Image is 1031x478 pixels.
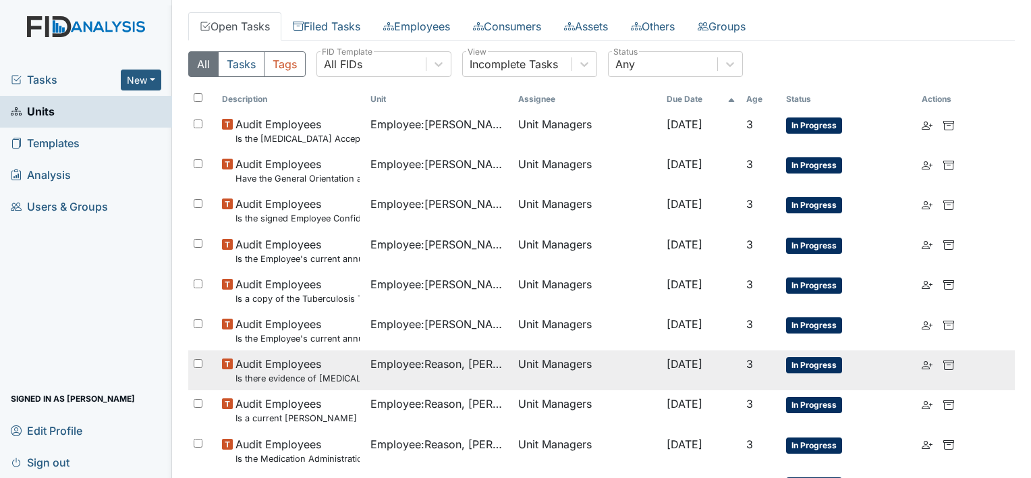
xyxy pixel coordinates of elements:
[235,156,360,185] span: Audit Employees Have the General Orientation and ICF Orientation forms been completed?
[188,51,306,77] div: Type filter
[235,116,360,145] span: Audit Employees Is the Hepatitis B Vaccine Acceptance/Refusal form completed?
[513,390,661,430] td: Unit Managers
[553,12,619,41] a: Assets
[786,317,842,334] span: In Progress
[370,236,508,253] span: Employee : [PERSON_NAME][GEOGRAPHIC_DATA]
[943,156,954,172] a: Archive
[786,397,842,413] span: In Progress
[746,238,753,251] span: 3
[746,277,753,291] span: 3
[513,311,661,350] td: Unit Managers
[513,111,661,151] td: Unit Managers
[11,133,80,154] span: Templates
[235,396,360,425] span: Audit Employees Is a current MANDT Training certificate found in the file (1 year)?
[667,117,702,131] span: [DATE]
[667,357,702,371] span: [DATE]
[781,88,916,111] th: Toggle SortBy
[943,396,954,412] a: Archive
[746,117,753,131] span: 3
[513,151,661,190] td: Unit Managers
[235,132,360,145] small: Is the [MEDICAL_DATA] Acceptance/Refusal form completed?
[786,357,842,373] span: In Progress
[235,276,360,305] span: Audit Employees Is a copy of the Tuberculosis Test in the file?
[667,157,702,171] span: [DATE]
[370,396,508,412] span: Employee : Reason, [PERSON_NAME]
[11,420,82,441] span: Edit Profile
[746,157,753,171] span: 3
[786,157,842,174] span: In Progress
[188,12,281,41] a: Open Tasks
[11,165,71,186] span: Analysis
[686,12,757,41] a: Groups
[943,116,954,132] a: Archive
[943,436,954,452] a: Archive
[470,56,558,72] div: Incomplete Tasks
[235,236,360,265] span: Audit Employees Is the Employee's current annual Performance Evaluation on file?
[218,51,264,77] button: Tasks
[235,172,360,185] small: Have the General Orientation and ICF Orientation forms been completed?
[235,196,360,225] span: Audit Employees Is the signed Employee Confidentiality Agreement in the file (HIPPA)?
[746,357,753,371] span: 3
[281,12,372,41] a: Filed Tasks
[235,316,360,345] span: Audit Employees Is the Employee's current annual Performance Evaluation on file?
[513,431,661,471] td: Unit Managers
[194,93,202,102] input: Toggle All Rows Selected
[513,88,661,111] th: Assignee
[264,51,306,77] button: Tags
[121,70,161,90] button: New
[943,316,954,332] a: Archive
[667,197,702,211] span: [DATE]
[667,277,702,291] span: [DATE]
[513,350,661,390] td: Unit Managers
[746,197,753,211] span: 3
[11,72,121,88] a: Tasks
[235,372,360,385] small: Is there evidence of [MEDICAL_DATA] (probationary [DATE] and post accident)?
[235,332,360,345] small: Is the Employee's current annual Performance Evaluation on file?
[786,117,842,134] span: In Progress
[370,316,508,332] span: Employee : [PERSON_NAME]
[372,12,462,41] a: Employees
[943,356,954,372] a: Archive
[370,436,508,452] span: Employee : Reason, [PERSON_NAME]
[217,88,365,111] th: Toggle SortBy
[943,236,954,253] a: Archive
[661,88,742,111] th: Toggle SortBy
[746,437,753,451] span: 3
[370,116,508,132] span: Employee : [PERSON_NAME][GEOGRAPHIC_DATA]
[786,197,842,213] span: In Progress
[11,388,135,409] span: Signed in as [PERSON_NAME]
[786,437,842,454] span: In Progress
[746,397,753,410] span: 3
[235,253,360,265] small: Is the Employee's current annual Performance Evaluation on file?
[786,238,842,254] span: In Progress
[11,452,69,473] span: Sign out
[235,356,360,385] span: Audit Employees Is there evidence of drug test (probationary within 90 days and post accident)?
[513,231,661,271] td: Unit Managers
[235,292,360,305] small: Is a copy of the Tuberculosis Test in the file?
[916,88,984,111] th: Actions
[513,190,661,230] td: Unit Managers
[615,56,635,72] div: Any
[370,276,508,292] span: Employee : [PERSON_NAME]
[619,12,686,41] a: Others
[667,397,702,410] span: [DATE]
[786,277,842,294] span: In Progress
[324,56,362,72] div: All FIDs
[235,212,360,225] small: Is the signed Employee Confidentiality Agreement in the file (HIPPA)?
[667,238,702,251] span: [DATE]
[370,196,508,212] span: Employee : [PERSON_NAME][GEOGRAPHIC_DATA]
[365,88,513,111] th: Toggle SortBy
[11,101,55,122] span: Units
[188,51,219,77] button: All
[667,317,702,331] span: [DATE]
[370,156,508,172] span: Employee : [PERSON_NAME][GEOGRAPHIC_DATA]
[943,196,954,212] a: Archive
[235,412,360,425] small: Is a current [PERSON_NAME] Training certificate found in the file (1 year)?
[667,437,702,451] span: [DATE]
[513,271,661,311] td: Unit Managers
[235,452,360,465] small: Is the Medication Administration certificate found in the file?
[370,356,508,372] span: Employee : Reason, [PERSON_NAME]
[741,88,781,111] th: Toggle SortBy
[462,12,553,41] a: Consumers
